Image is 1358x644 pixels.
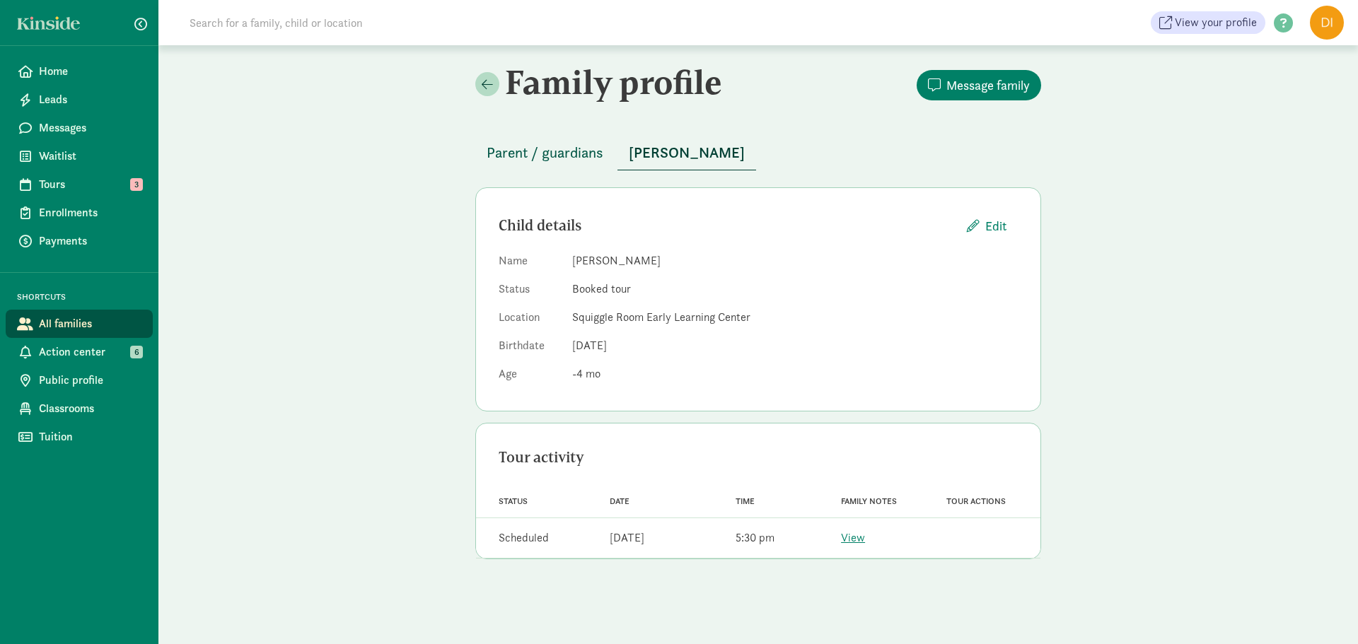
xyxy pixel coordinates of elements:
button: Edit [956,211,1018,241]
a: Waitlist [6,142,153,170]
div: Scheduled [499,529,549,546]
span: Leads [39,91,141,108]
dd: Booked tour [572,281,1018,298]
button: Message family [917,70,1041,100]
dt: Name [499,252,561,275]
div: Child details [499,214,956,237]
span: Home [39,63,141,80]
span: Time [736,496,755,506]
iframe: Chat Widget [1287,576,1358,644]
a: Payments [6,227,153,255]
a: Classrooms [6,394,153,423]
span: 6 [130,346,143,358]
span: Waitlist [39,148,141,165]
div: 5:30 pm [736,529,774,546]
span: Message family [946,76,1030,95]
dd: [PERSON_NAME] [572,252,1018,269]
a: Tuition [6,423,153,451]
dt: Birthdate [499,337,561,360]
dt: Age [499,365,561,388]
span: Classrooms [39,400,141,417]
span: Public profile [39,372,141,389]
span: 3 [130,178,143,191]
a: Home [6,57,153,86]
dt: Location [499,309,561,332]
a: View your profile [1151,11,1265,34]
span: Messages [39,119,141,136]
a: Enrollments [6,199,153,227]
span: Parent / guardians [487,141,603,164]
a: Action center 6 [6,338,153,366]
button: [PERSON_NAME] [617,136,756,170]
span: All families [39,315,141,332]
span: Tours [39,176,141,193]
a: Messages [6,114,153,142]
span: Edit [985,216,1006,235]
dt: Status [499,281,561,303]
a: All families [6,310,153,338]
h2: Family profile [475,62,755,102]
a: View [841,530,865,545]
div: [DATE] [610,529,644,546]
span: Status [499,496,528,506]
span: [PERSON_NAME] [629,141,745,164]
a: Public profile [6,366,153,394]
span: -4 [572,366,600,381]
a: Tours 3 [6,170,153,199]
button: Parent / guardians [475,136,615,170]
span: Tuition [39,428,141,445]
div: Tour activity [499,446,1018,469]
dd: Squiggle Room Early Learning Center [572,309,1018,326]
span: Date [610,496,629,506]
input: Search for a family, child or location [181,8,578,37]
span: Tour actions [946,496,1006,506]
span: Action center [39,344,141,361]
span: Payments [39,233,141,250]
span: [DATE] [572,338,607,353]
a: [PERSON_NAME] [617,145,756,161]
span: View your profile [1175,14,1257,31]
span: Family notes [841,496,897,506]
a: Leads [6,86,153,114]
span: Enrollments [39,204,141,221]
a: Parent / guardians [475,145,615,161]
